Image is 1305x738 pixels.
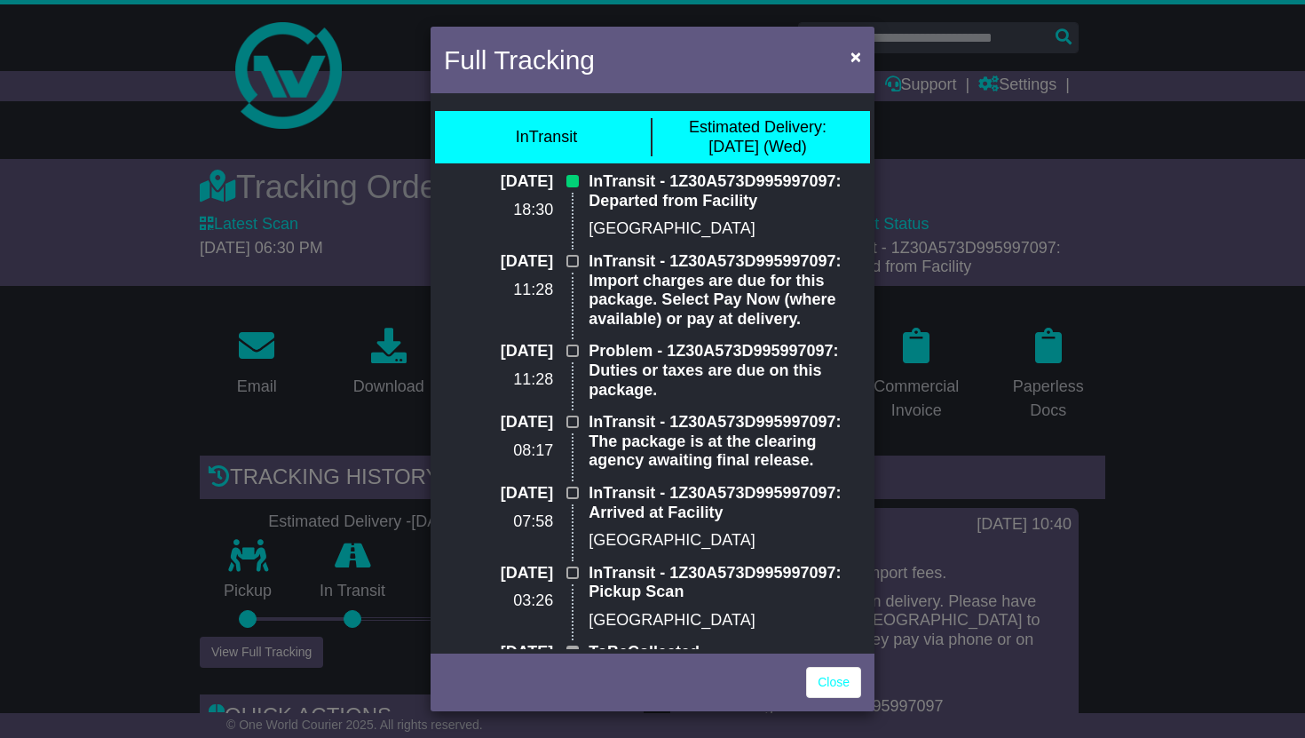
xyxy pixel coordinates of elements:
[444,342,553,361] p: [DATE]
[444,252,553,272] p: [DATE]
[689,118,826,156] div: [DATE] (Wed)
[444,512,553,532] p: 07:58
[842,38,870,75] button: Close
[850,46,861,67] span: ×
[589,531,861,551] p: [GEOGRAPHIC_DATA]
[589,342,861,400] p: Problem - 1Z30A573D995997097: Duties or taxes are due on this package.
[444,591,553,611] p: 03:26
[444,484,553,504] p: [DATE]
[589,172,861,210] p: InTransit - 1Z30A573D995997097: Departed from Facility
[589,484,861,522] p: InTransit - 1Z30A573D995997097: Arrived at Facility
[589,413,861,471] p: InTransit - 1Z30A573D995997097: The package is at the clearing agency awaiting final release.
[589,219,861,239] p: [GEOGRAPHIC_DATA]
[589,252,861,329] p: InTransit - 1Z30A573D995997097: Import charges are due for this package. Select Pay Now (where av...
[444,281,553,300] p: 11:28
[444,413,553,432] p: [DATE]
[444,643,553,663] p: [DATE]
[689,118,826,136] span: Estimated Delivery:
[589,643,861,719] p: ToBeCollected - 1Z30A573D995997097: Shipper created a label, UPS has not received the package yet.
[444,564,553,583] p: [DATE]
[444,40,595,80] h4: Full Tracking
[444,370,553,390] p: 11:28
[444,441,553,461] p: 08:17
[806,667,861,698] a: Close
[516,128,577,147] div: InTransit
[589,611,861,631] p: [GEOGRAPHIC_DATA]
[444,172,553,192] p: [DATE]
[589,564,861,602] p: InTransit - 1Z30A573D995997097: Pickup Scan
[444,201,553,220] p: 18:30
